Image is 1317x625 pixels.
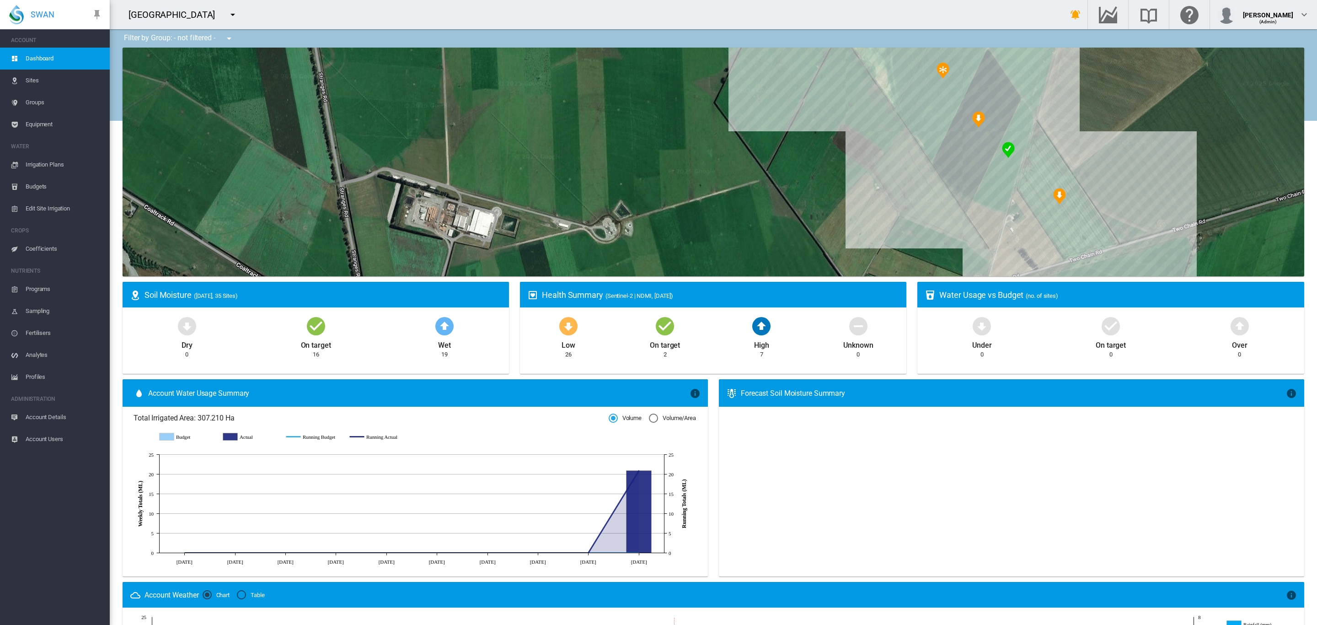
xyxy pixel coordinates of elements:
tspan: 5 [151,531,154,536]
tspan: [DATE] [631,559,647,565]
span: (Sentinel-2 | NDMI, [DATE]) [605,292,673,299]
g: Running Actual [350,433,404,441]
div: 26 [565,350,572,359]
button: icon-menu-down [224,5,242,24]
span: ([DATE], 35 Sites) [194,292,238,299]
div: Dry [182,337,193,350]
div: [GEOGRAPHIC_DATA] [128,8,223,21]
tspan: 10 [669,511,674,517]
md-icon: icon-bell-ring [1070,9,1081,20]
tspan: 8 [1198,614,1201,620]
tspan: [DATE] [429,559,445,565]
div: 0 [857,350,860,359]
div: High [754,337,769,350]
div: Forecast Soil Moisture Summary [741,388,1286,398]
md-icon: icon-arrow-up-bold-circle [1229,315,1251,337]
div: 0 [1238,350,1241,359]
div: 2 [664,350,667,359]
circle: Running Actual 22 Aug 0 [385,551,388,555]
md-icon: icon-cup-water [925,290,936,301]
span: Account Water Usage Summary [148,388,690,398]
div: On target [650,337,680,350]
span: Coefficients [26,238,102,260]
tspan: 25 [149,452,154,458]
span: SWAN [31,9,54,20]
span: Profiles [26,366,102,388]
tspan: 25 [141,614,146,620]
span: Programs [26,278,102,300]
circle: Running Actual 1 Aug 0 [233,551,237,555]
div: Over [1232,337,1247,350]
div: 0 [185,350,188,359]
span: ACCOUNT [11,33,102,48]
span: (no. of sites) [1026,292,1058,299]
circle: Running Actual 19 Sept 0 [586,551,590,555]
circle: Running Actual 12 Sept 0 [536,551,540,555]
g: Budget [160,433,214,441]
img: profile.jpg [1217,5,1236,24]
md-icon: Click here for help [1178,9,1200,20]
circle: Running Actual 8 Aug 0 [284,551,287,555]
md-icon: icon-information [1286,388,1297,399]
span: Irrigation Plans [26,154,102,176]
img: SWAN-Landscape-Logo-Colour-drop.png [9,5,24,24]
span: Account Users [26,428,102,450]
md-radio-button: Chart [203,591,230,599]
div: Soil Moisture [145,289,502,301]
span: Dashboard [26,48,102,70]
circle: Running Budget 26 Sept 0 [637,551,641,555]
md-icon: icon-menu-down [227,9,238,20]
tspan: 0 [151,550,154,556]
g: Actual 26 Sept 20.96 [626,471,651,553]
tspan: [DATE] [580,559,596,565]
md-icon: icon-heart-box-outline [527,290,538,301]
button: icon-bell-ring [1066,5,1085,24]
span: Equipment [26,113,102,135]
g: Actual [223,433,278,441]
div: 19 [441,350,448,359]
md-icon: icon-arrow-down-bold-circle [176,315,198,337]
span: WATER [11,139,102,154]
md-radio-button: Table [237,591,265,599]
span: NUTRIENTS [11,264,102,278]
tspan: [DATE] [480,559,496,565]
button: icon-menu-down [220,29,238,48]
tspan: 10 [149,511,154,517]
span: Total Irrigated Area: 307.210 Ha [134,413,609,423]
md-icon: icon-checkbox-marked-circle [305,315,327,337]
div: Filter by Group: - not filtered - [117,29,241,48]
span: Edit Site Irrigation [26,198,102,220]
tspan: 25 [669,452,674,458]
span: Analytes [26,344,102,366]
tspan: 20 [149,472,154,477]
span: Sampling [26,300,102,322]
div: NDMI: Pankhurst UU [1053,188,1066,205]
div: 0 [980,350,984,359]
tspan: [DATE] [278,559,294,565]
div: Account Weather [145,590,199,600]
span: Account Details [26,406,102,428]
md-icon: icon-water [134,388,145,399]
md-icon: icon-information [1286,589,1297,600]
tspan: [DATE] [530,559,546,565]
md-radio-button: Volume/Area [649,414,696,423]
tspan: Running Totals (ML) [681,480,687,528]
div: On target [301,337,331,350]
md-icon: icon-chevron-down [1299,9,1310,20]
span: Budgets [26,176,102,198]
circle: Running Actual 5 Sept 0 [486,551,489,555]
div: NDMI: Pankhurst CC [937,62,949,79]
md-icon: icon-menu-down [224,33,235,44]
md-radio-button: Volume [609,414,642,423]
tspan: 5 [669,531,671,536]
md-icon: icon-information [690,388,701,399]
tspan: 0 [669,550,671,556]
circle: Running Actual 15 Aug 0 [334,551,337,555]
div: NDMI: Pankhurst QQ [1002,142,1015,158]
tspan: [DATE] [379,559,395,565]
circle: Running Actual 26 Sept 20.96 [637,469,641,472]
g: Running Budget [286,433,341,441]
md-icon: icon-arrow-up-bold-circle [434,315,455,337]
span: CROPS [11,223,102,238]
tspan: [DATE] [227,559,243,565]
